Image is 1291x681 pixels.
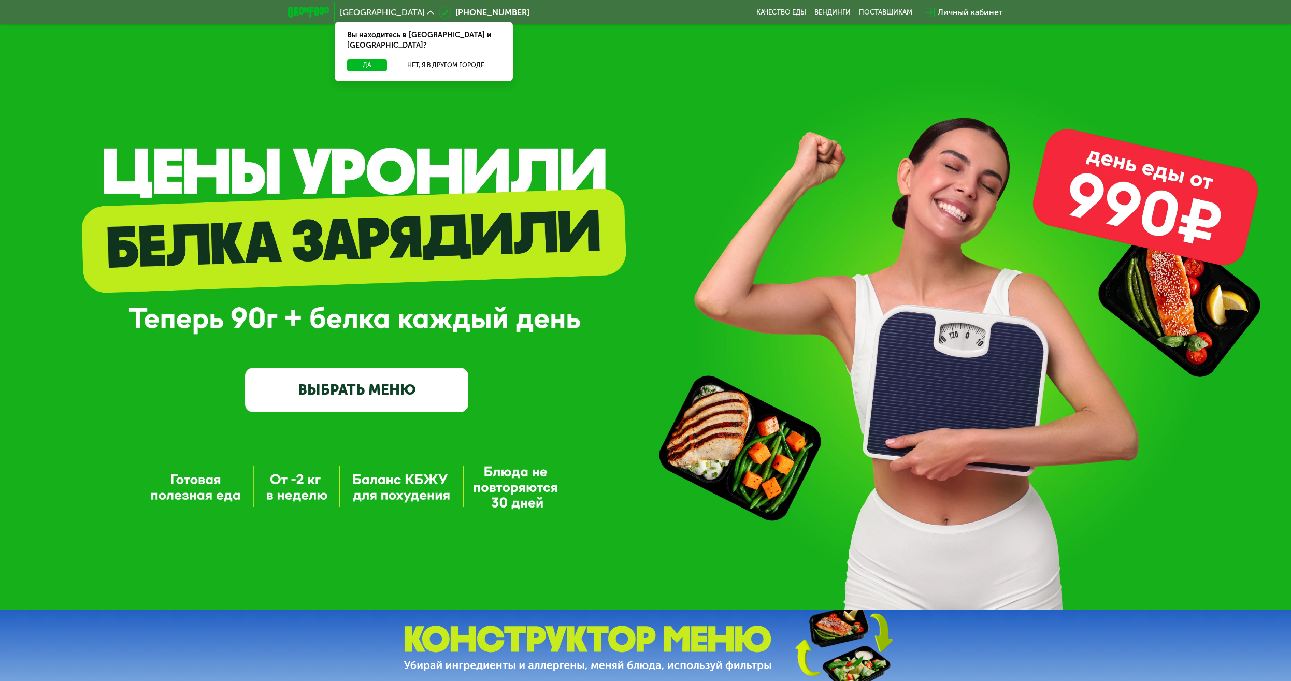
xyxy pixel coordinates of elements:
[391,59,500,71] button: Нет, я в другом городе
[814,8,851,17] a: Вендинги
[859,8,912,17] div: поставщикам
[439,6,529,19] a: [PHONE_NUMBER]
[347,59,387,71] button: Да
[340,8,425,17] span: [GEOGRAPHIC_DATA]
[938,6,1003,19] div: Личный кабинет
[756,8,806,17] a: Качество еды
[335,22,513,59] div: Вы находитесь в [GEOGRAPHIC_DATA] и [GEOGRAPHIC_DATA]?
[245,368,468,413] a: ВЫБРАТЬ МЕНЮ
